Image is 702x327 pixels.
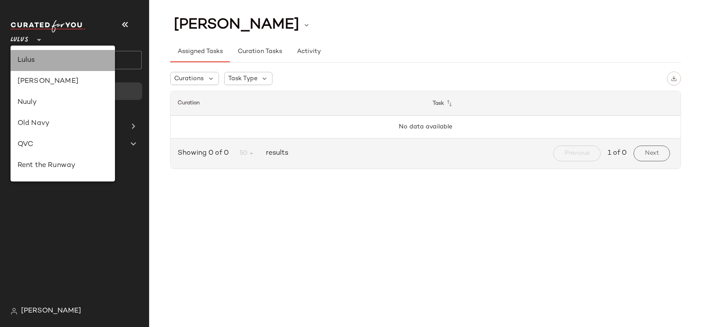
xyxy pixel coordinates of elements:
[30,104,69,114] span: All Products
[634,146,670,161] button: Next
[297,48,321,55] span: Activity
[426,91,681,116] th: Task
[11,30,29,46] span: Lulus
[30,139,61,149] span: Curations
[228,74,258,83] span: Task Type
[178,148,232,159] span: Showing 0 of 0
[645,150,659,157] span: Next
[174,17,299,33] span: [PERSON_NAME]
[671,75,677,82] img: svg%3e
[14,87,23,96] img: svg%3e
[177,48,223,55] span: Assigned Tasks
[237,48,282,55] span: Curation Tasks
[11,308,18,315] img: svg%3e
[262,148,288,159] span: results
[174,74,204,83] span: Curations
[608,148,627,159] span: 1 of 0
[21,306,81,316] span: [PERSON_NAME]
[171,116,681,139] td: No data available
[30,121,87,132] span: Global Clipboards
[87,121,98,132] span: (0)
[11,20,85,32] img: cfy_white_logo.C9jOOHJF.svg
[28,86,63,96] span: Dashboard
[171,91,426,116] th: Curation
